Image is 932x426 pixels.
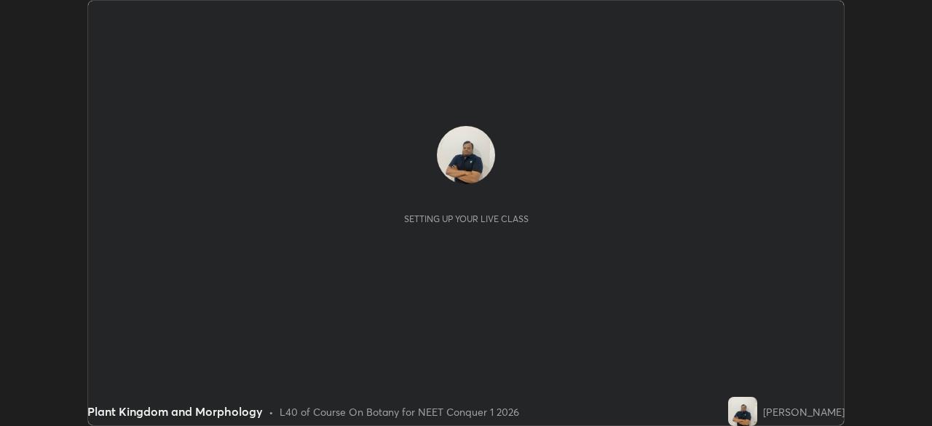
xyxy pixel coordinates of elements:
div: [PERSON_NAME] [763,404,845,419]
div: • [269,404,274,419]
div: L40 of Course On Botany for NEET Conquer 1 2026 [280,404,519,419]
div: Plant Kingdom and Morphology [87,403,263,420]
img: 390311c6a4d943fab4740fd561fcd617.jpg [728,397,757,426]
div: Setting up your live class [404,213,529,224]
img: 390311c6a4d943fab4740fd561fcd617.jpg [437,126,495,184]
